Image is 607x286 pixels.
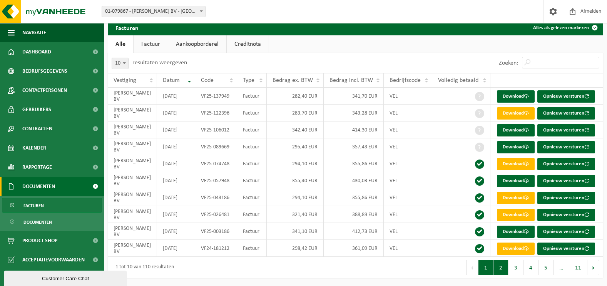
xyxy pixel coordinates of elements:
[324,88,384,105] td: 341,70 EUR
[497,158,535,170] a: Download
[2,214,102,229] a: Documenten
[384,155,432,172] td: VEL
[114,77,136,83] span: Vestiging
[195,121,237,138] td: VF25-106012
[329,77,373,83] span: Bedrag incl. BTW
[324,105,384,121] td: 343,28 EUR
[108,189,157,206] td: [PERSON_NAME] BV
[108,240,157,257] td: [PERSON_NAME] BV
[108,105,157,121] td: [PERSON_NAME] BV
[22,62,67,81] span: Bedrijfsgegevens
[384,240,432,257] td: VEL
[497,192,535,204] a: Download
[587,260,599,275] button: Next
[324,240,384,257] td: 361,09 EUR
[108,35,133,53] a: Alle
[538,260,553,275] button: 5
[237,206,267,223] td: Factuur
[267,172,324,189] td: 355,40 EUR
[497,90,535,103] a: Download
[22,250,85,269] span: Acceptatievoorwaarden
[157,155,195,172] td: [DATE]
[108,121,157,138] td: [PERSON_NAME] BV
[195,223,237,240] td: VF25-003186
[237,155,267,172] td: Factuur
[195,189,237,206] td: VF25-043186
[497,226,535,238] a: Download
[508,260,523,275] button: 3
[195,105,237,121] td: VF25-122396
[23,198,44,213] span: Facturen
[237,88,267,105] td: Factuur
[157,172,195,189] td: [DATE]
[102,6,205,17] span: 01-079867 - D. CALLENS BV - WEVELGEM
[108,206,157,223] td: [PERSON_NAME] BV
[112,261,174,274] div: 1 tot 10 van 110 resultaten
[537,226,595,238] button: Opnieuw versturen
[324,138,384,155] td: 357,43 EUR
[267,223,324,240] td: 341,10 EUR
[390,77,421,83] span: Bedrijfscode
[324,189,384,206] td: 355,86 EUR
[22,42,51,62] span: Dashboard
[22,100,51,119] span: Gebruikers
[569,260,587,275] button: 11
[237,223,267,240] td: Factuur
[157,121,195,138] td: [DATE]
[384,121,432,138] td: VEL
[134,35,168,53] a: Factuur
[497,209,535,221] a: Download
[497,124,535,136] a: Download
[227,35,269,53] a: Creditnota
[108,138,157,155] td: [PERSON_NAME] BV
[163,77,180,83] span: Datum
[22,231,57,250] span: Product Shop
[493,260,508,275] button: 2
[157,105,195,121] td: [DATE]
[168,35,226,53] a: Aankoopborderel
[195,138,237,155] td: VF25-089669
[157,240,195,257] td: [DATE]
[195,155,237,172] td: VF25-074748
[237,189,267,206] td: Factuur
[384,189,432,206] td: VEL
[132,60,187,66] label: resultaten weergeven
[537,243,595,255] button: Opnieuw versturen
[466,260,478,275] button: Previous
[237,121,267,138] td: Factuur
[112,58,128,69] span: 10
[438,77,478,83] span: Volledig betaald
[537,141,595,153] button: Opnieuw versturen
[523,260,538,275] button: 4
[157,223,195,240] td: [DATE]
[267,189,324,206] td: 294,10 EUR
[478,260,493,275] button: 1
[237,240,267,257] td: Factuur
[237,138,267,155] td: Factuur
[553,260,569,275] span: …
[267,138,324,155] td: 295,40 EUR
[324,223,384,240] td: 412,73 EUR
[497,243,535,255] a: Download
[537,124,595,136] button: Opnieuw versturen
[497,107,535,120] a: Download
[201,77,214,83] span: Code
[537,107,595,120] button: Opnieuw versturen
[537,90,595,103] button: Opnieuw versturen
[267,121,324,138] td: 342,40 EUR
[195,240,237,257] td: VF24-181212
[22,81,67,100] span: Contactpersonen
[22,177,55,196] span: Documenten
[157,138,195,155] td: [DATE]
[537,192,595,204] button: Opnieuw versturen
[384,105,432,121] td: VEL
[537,158,595,170] button: Opnieuw versturen
[195,206,237,223] td: VF25-026481
[267,240,324,257] td: 298,42 EUR
[237,105,267,121] td: Factuur
[2,198,102,213] a: Facturen
[267,206,324,223] td: 321,40 EUR
[195,88,237,105] td: VF25-137949
[157,206,195,223] td: [DATE]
